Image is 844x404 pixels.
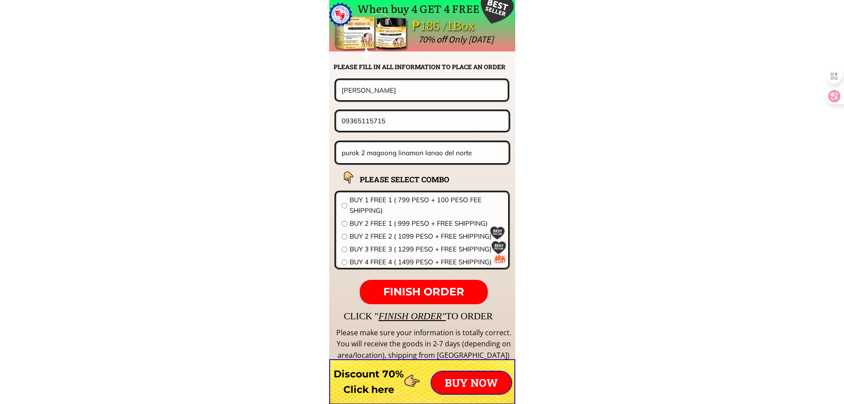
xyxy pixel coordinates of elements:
h2: PLEASE FILL IN ALL INFORMATION TO PLACE AN ORDER [334,62,514,72]
div: CLICK " TO ORDER [344,309,751,324]
span: FINISH ORDER" [378,311,446,322]
span: BUY 1 FREE 1 ( 799 PESO + 100 PESO FEE SHIPPING) [350,195,503,216]
input: Address [339,142,506,163]
span: FINISH ORDER [383,285,464,298]
div: 70% off Only [DATE] [418,32,692,47]
span: BUY 2 FREE 2 ( 1099 PESO + FREE SHIPPING) [350,231,503,242]
input: Your name [339,80,505,100]
h3: Discount 70% Click here [329,366,408,397]
div: ₱186 /1Box [412,16,500,36]
h2: PLEASE SELECT COMBO [360,173,471,185]
p: BUY NOW [432,372,511,394]
span: BUY 4 FREE 4 ( 1499 PESO + FREE SHIPPING) [350,257,503,267]
input: Phone number [339,111,506,130]
span: BUY 2 FREE 1 ( 999 PESO + FREE SHIPPING) [350,218,503,229]
span: BUY 3 FREE 3 ( 1299 PESO + FREE SHIPPING) [350,244,503,255]
div: Please make sure your information is totally correct. You will receive the goods in 2-7 days (dep... [335,327,512,361]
